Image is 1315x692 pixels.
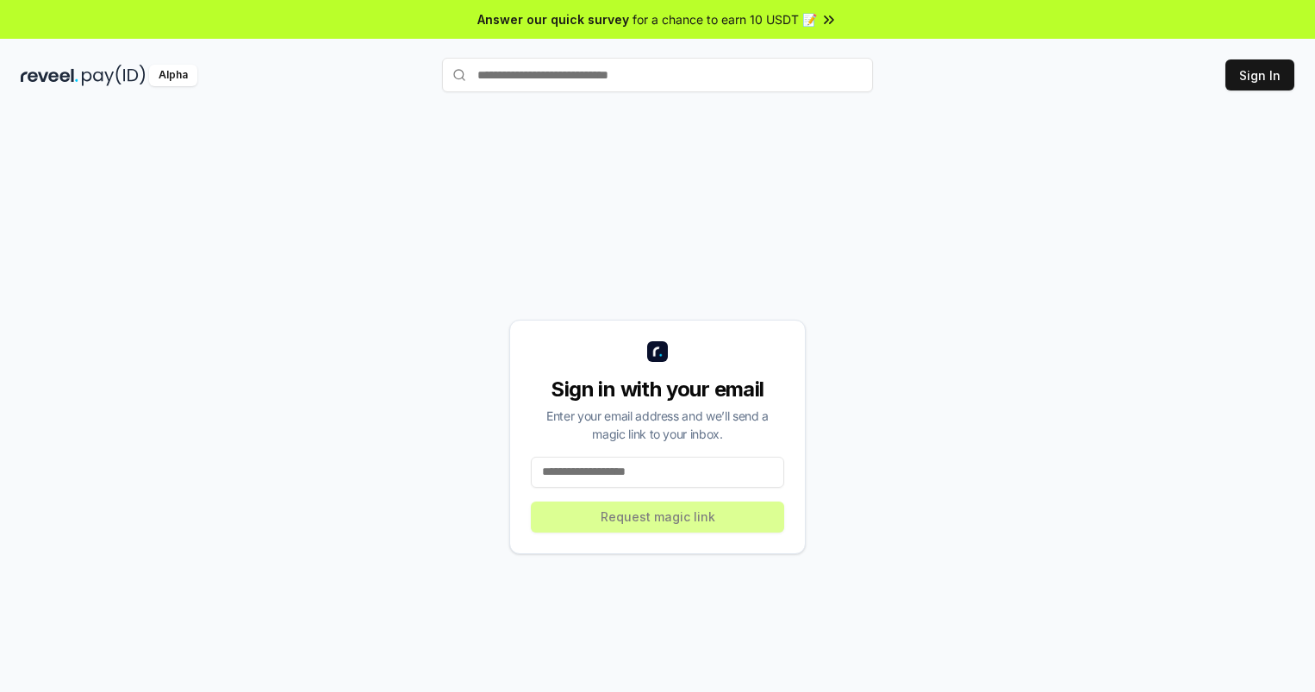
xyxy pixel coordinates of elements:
span: Answer our quick survey [477,10,629,28]
img: pay_id [82,65,146,86]
img: logo_small [647,341,668,362]
div: Enter your email address and we’ll send a magic link to your inbox. [531,407,784,443]
span: for a chance to earn 10 USDT 📝 [633,10,817,28]
img: reveel_dark [21,65,78,86]
div: Sign in with your email [531,376,784,403]
div: Alpha [149,65,197,86]
button: Sign In [1225,59,1294,90]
